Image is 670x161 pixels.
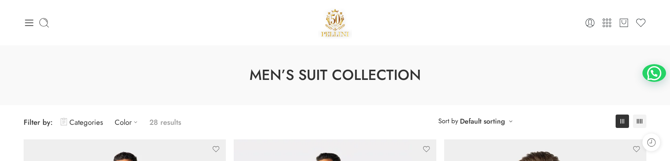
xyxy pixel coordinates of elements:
a: Cart [618,17,629,28]
span: Filter by: [24,117,53,128]
h1: Men’s Suit Collection [20,65,650,85]
span: Sort by [438,115,458,128]
a: Pellini - [318,6,352,39]
a: Login / Register [584,17,596,28]
p: 28 results [149,113,181,131]
a: Categories [61,113,103,131]
a: Default sorting [460,116,505,127]
a: Wishlist [635,17,646,28]
img: Pellini [318,6,352,39]
a: Color [115,113,141,131]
